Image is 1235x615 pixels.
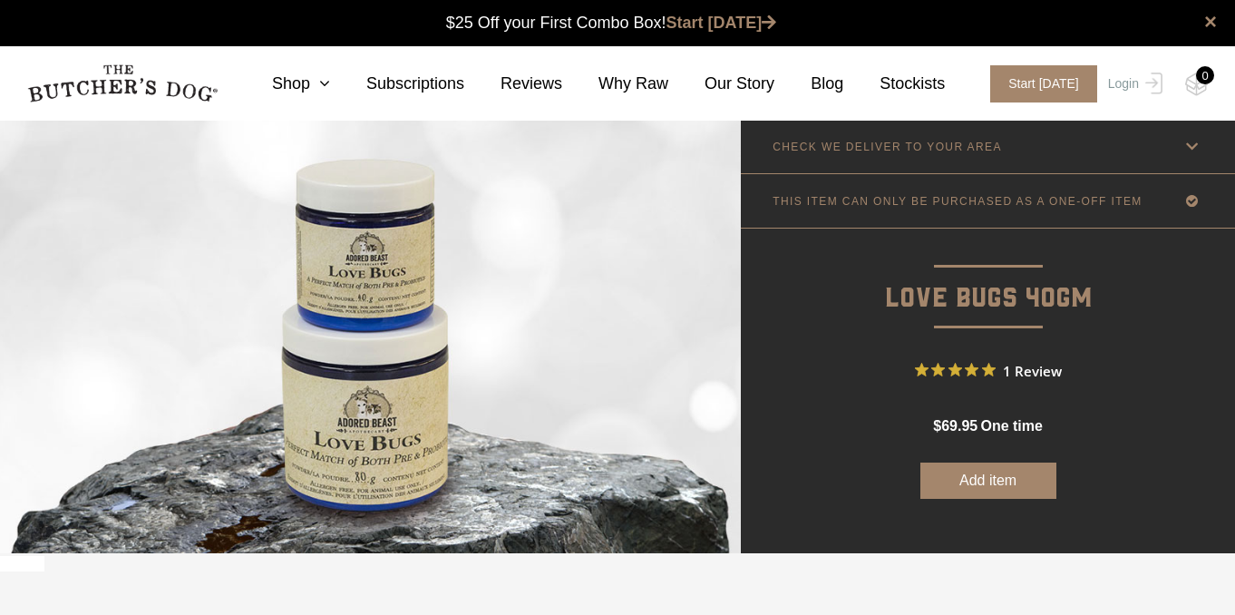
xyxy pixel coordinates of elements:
[1104,65,1162,102] a: Login
[774,72,843,96] a: Blog
[1196,66,1214,84] div: 0
[562,72,668,96] a: Why Raw
[972,65,1104,102] a: Start [DATE]
[236,72,330,96] a: Shop
[773,141,1002,153] p: CHECK WE DELIVER TO YOUR AREA
[330,72,464,96] a: Subscriptions
[990,65,1097,102] span: Start [DATE]
[773,195,1143,208] p: THIS ITEM CAN ONLY BE PURCHASED AS A ONE-OFF ITEM
[668,72,774,96] a: Our Story
[1185,73,1208,96] img: TBD_Cart-Empty.png
[741,120,1235,173] a: CHECK WE DELIVER TO YOUR AREA
[915,356,1062,384] button: Rated 5 out of 5 stars from 1 reviews. Jump to reviews.
[741,229,1235,320] p: Love Bugs 40gm
[464,72,562,96] a: Reviews
[1003,356,1062,384] span: 1 Review
[941,418,977,434] span: 69.95
[741,174,1235,228] a: THIS ITEM CAN ONLY BE PURCHASED AS A ONE-OFF ITEM
[666,14,777,32] a: Start [DATE]
[843,72,945,96] a: Stockists
[1204,11,1217,33] a: close
[933,418,941,434] span: $
[980,418,1042,434] span: one time
[920,463,1056,499] button: Add item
